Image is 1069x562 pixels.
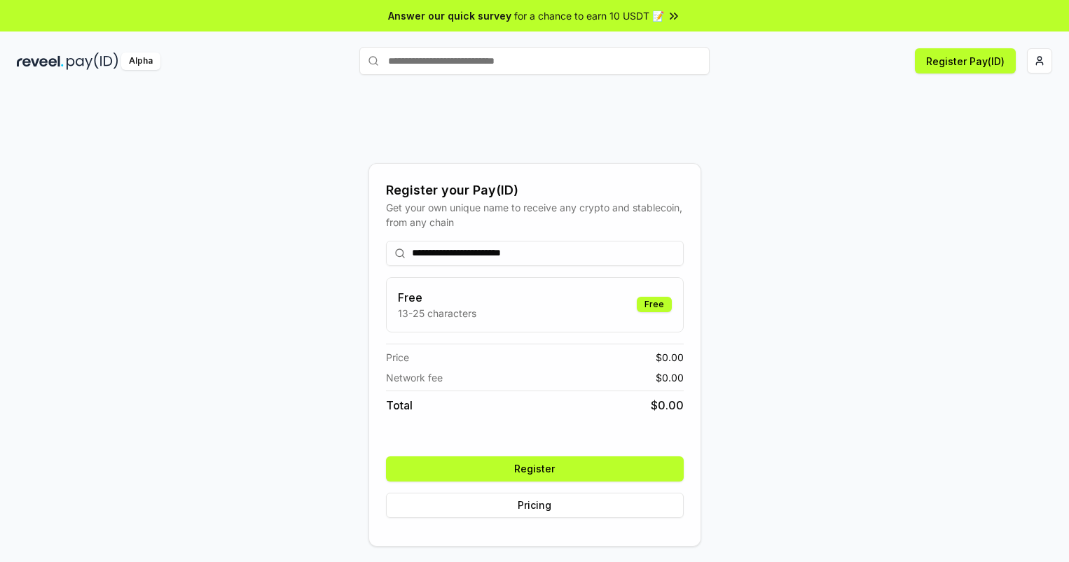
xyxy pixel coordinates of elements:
[637,297,672,312] div: Free
[651,397,684,414] span: $ 0.00
[398,306,476,321] p: 13-25 characters
[656,350,684,365] span: $ 0.00
[388,8,511,23] span: Answer our quick survey
[915,48,1016,73] button: Register Pay(ID)
[398,289,476,306] h3: Free
[386,397,413,414] span: Total
[386,350,409,365] span: Price
[386,370,443,385] span: Network fee
[17,52,64,70] img: reveel_dark
[386,456,684,482] button: Register
[386,493,684,518] button: Pricing
[121,52,160,70] div: Alpha
[67,52,118,70] img: pay_id
[386,181,684,200] div: Register your Pay(ID)
[656,370,684,385] span: $ 0.00
[386,200,684,230] div: Get your own unique name to receive any crypto and stablecoin, from any chain
[514,8,664,23] span: for a chance to earn 10 USDT 📝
